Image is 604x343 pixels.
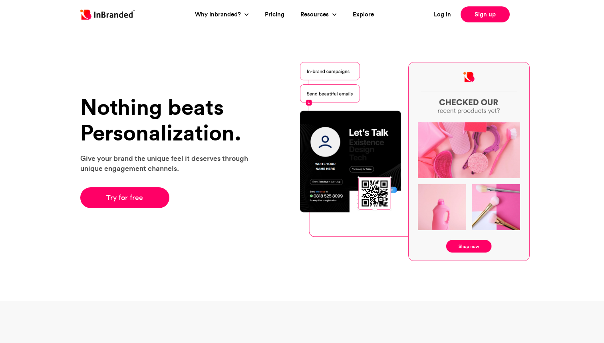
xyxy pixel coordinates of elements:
a: Sign up [461,6,510,22]
a: Log in [434,10,451,19]
a: Why Inbranded? [195,10,243,19]
img: Inbranded [80,10,135,20]
a: Resources [300,10,331,19]
h1: Nothing beats Personalization. [80,94,258,145]
a: Try for free [80,187,169,208]
p: Give your brand the unique feel it deserves through unique engagement channels. [80,153,258,173]
a: Explore [353,10,374,19]
a: Pricing [265,10,284,19]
